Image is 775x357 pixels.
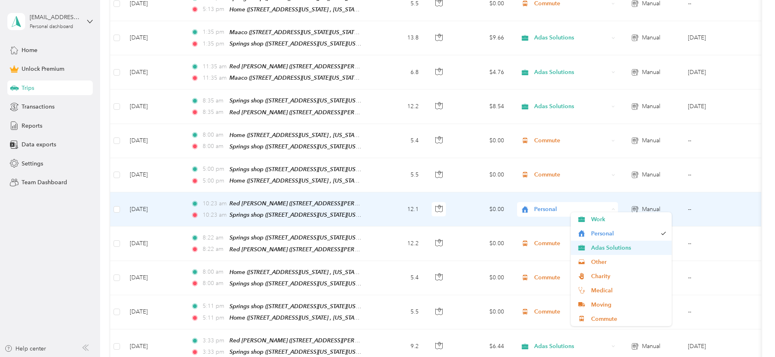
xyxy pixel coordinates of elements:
td: [DATE] [123,158,184,192]
span: Team Dashboard [22,178,67,187]
button: Help center [4,344,46,353]
span: Red [PERSON_NAME] ([STREET_ADDRESS][PERSON_NAME][US_STATE]) [229,337,418,344]
td: $0.00 [454,295,511,329]
td: -- [681,261,755,295]
span: Springs shop ([STREET_ADDRESS][US_STATE][US_STATE]) [229,40,377,47]
td: 12.2 [371,89,425,124]
span: Data exports [22,140,56,149]
div: [EMAIL_ADDRESS][DOMAIN_NAME] [30,13,81,22]
span: Manual [642,342,660,351]
td: -- [681,158,755,192]
span: 8:00 am [203,131,226,139]
span: 3:33 pm [203,336,226,345]
span: Maaco ([STREET_ADDRESS][US_STATE][US_STATE][US_STATE]) [229,74,389,81]
div: Personal dashboard [30,24,73,29]
span: Other [591,258,666,266]
span: Commute [591,315,666,323]
span: 11:35 am [203,74,226,83]
span: Charity [591,272,666,281]
span: Work [591,215,666,224]
span: 8:22 am [203,233,226,242]
td: [DATE] [123,192,184,226]
span: Adas Solutions [534,68,609,77]
span: 8:22 am [203,245,226,254]
span: 5:00 pm [203,176,226,185]
span: Unlock Premium [22,65,64,73]
span: Commute [534,273,609,282]
span: 5:11 pm [203,313,226,322]
td: 5.4 [371,124,425,158]
td: 5.5 [371,295,425,329]
td: 5.4 [371,261,425,295]
span: 8:35 am [203,96,226,105]
span: Home ([STREET_ADDRESS][US_STATE] , [US_STATE][GEOGRAPHIC_DATA], [GEOGRAPHIC_DATA]) [229,314,480,321]
span: Manual [642,33,660,42]
span: Springs shop ([STREET_ADDRESS][US_STATE][US_STATE]) [229,97,377,104]
span: 11:35 am [203,62,226,71]
span: Home ([STREET_ADDRESS][US_STATE] , [US_STATE][GEOGRAPHIC_DATA], [GEOGRAPHIC_DATA]) [229,177,480,184]
td: Aug 2025 [681,89,755,124]
span: Home ([STREET_ADDRESS][US_STATE] , [US_STATE][GEOGRAPHIC_DATA], [GEOGRAPHIC_DATA]) [229,132,480,139]
span: Home [22,46,37,54]
td: 12.2 [371,226,425,261]
span: Adas Solutions [591,244,666,252]
span: Moving [591,300,666,309]
td: $0.00 [454,192,511,226]
td: $0.00 [454,158,511,192]
span: Commute [534,307,609,316]
span: 1:35 pm [203,28,226,37]
span: 8:00 am [203,279,226,288]
span: 8:00 am [203,268,226,276]
span: Manual [642,102,660,111]
span: Manual [642,136,660,145]
span: Red [PERSON_NAME] ([STREET_ADDRESS][PERSON_NAME][US_STATE]) [229,246,418,253]
span: Springs shop ([STREET_ADDRESS][US_STATE][US_STATE]) [229,280,377,287]
td: $9.66 [454,21,511,55]
iframe: Everlance-gr Chat Button Frame [729,311,775,357]
span: Personal [534,205,609,214]
td: -- [681,124,755,158]
td: [DATE] [123,21,184,55]
span: 8:00 am [203,142,226,151]
td: [DATE] [123,261,184,295]
span: Springs shop ([STREET_ADDRESS][US_STATE][US_STATE]) [229,143,377,150]
span: Red [PERSON_NAME] ([STREET_ADDRESS][PERSON_NAME][US_STATE]) [229,63,418,70]
span: Red [PERSON_NAME] ([STREET_ADDRESS][PERSON_NAME][US_STATE]) [229,200,418,207]
span: Adas Solutions [534,102,609,111]
td: 13.8 [371,21,425,55]
td: $0.00 [454,124,511,158]
span: Transactions [22,102,55,111]
span: Manual [642,205,660,214]
span: Springs shop ([STREET_ADDRESS][US_STATE][US_STATE]) [229,234,377,241]
span: Manual [642,68,660,77]
span: 1:35 pm [203,39,226,48]
td: 6.8 [371,55,425,89]
span: Springs shop ([STREET_ADDRESS][US_STATE][US_STATE]) [229,166,377,173]
span: 5:00 pm [203,165,226,174]
span: Trips [22,84,34,92]
span: Commute [534,136,609,145]
span: Maaco ([STREET_ADDRESS][US_STATE][US_STATE][US_STATE]) [229,29,389,36]
td: -- [681,192,755,226]
td: -- [681,295,755,329]
span: Medical [591,286,666,295]
td: 12.1 [371,192,425,226]
td: $0.00 [454,261,511,295]
span: Springs shop ([STREET_ADDRESS][US_STATE][US_STATE]) [229,303,377,310]
span: Commute [534,239,609,248]
span: Commute [534,170,609,179]
span: Personal [591,229,657,238]
td: [DATE] [123,89,184,124]
span: Adas Solutions [534,33,609,42]
span: 3:33 pm [203,348,226,357]
span: 5:13 pm [203,5,226,14]
span: 10:23 am [203,199,226,208]
td: Aug 2025 [681,21,755,55]
td: [DATE] [123,226,184,261]
span: 8:35 am [203,108,226,117]
span: Springs shop ([STREET_ADDRESS][US_STATE][US_STATE]) [229,348,377,355]
span: Reports [22,122,42,130]
span: Home ([STREET_ADDRESS][US_STATE] , [US_STATE][GEOGRAPHIC_DATA], [GEOGRAPHIC_DATA]) [229,6,480,13]
span: 5:11 pm [203,302,226,311]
